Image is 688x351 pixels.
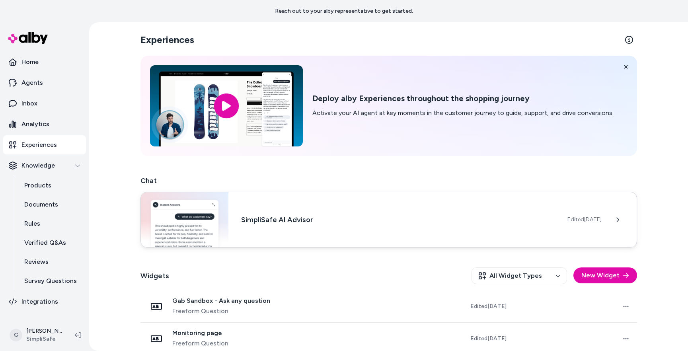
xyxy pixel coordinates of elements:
[140,193,637,248] a: Chat widgetSimpliSafe AI AdvisorEdited[DATE]
[172,339,228,348] span: Freeform Question
[241,214,554,225] h3: SimpliSafe AI Advisor
[3,115,86,134] a: Analytics
[5,322,68,348] button: G[PERSON_NAME]SimpliSafe
[21,161,55,170] p: Knowledge
[312,108,614,118] p: Activate your AI agent at key moments in the customer journey to guide, support, and drive conver...
[10,329,22,341] span: G
[16,233,86,252] a: Verified Q&As
[3,156,86,175] button: Knowledge
[16,214,86,233] a: Rules
[3,94,86,113] a: Inbox
[26,327,62,335] p: [PERSON_NAME]
[470,335,507,343] span: Edited [DATE]
[24,219,40,228] p: Rules
[470,302,507,310] span: Edited [DATE]
[26,335,62,343] span: SimpliSafe
[3,135,86,154] a: Experiences
[21,78,43,88] p: Agents
[573,267,637,283] button: New Widget
[24,257,49,267] p: Reviews
[3,73,86,92] a: Agents
[275,7,413,15] p: Reach out to your alby representative to get started.
[21,99,37,108] p: Inbox
[16,176,86,195] a: Products
[172,329,228,337] span: Monitoring page
[16,195,86,214] a: Documents
[21,140,57,150] p: Experiences
[172,306,270,316] span: Freeform Question
[3,53,86,72] a: Home
[24,276,77,286] p: Survey Questions
[21,57,39,67] p: Home
[24,200,58,209] p: Documents
[141,192,229,247] img: Chat widget
[24,181,51,190] p: Products
[472,267,567,284] button: All Widget Types
[16,252,86,271] a: Reviews
[24,238,66,248] p: Verified Q&As
[140,33,194,46] h2: Experiences
[172,297,270,305] span: Gab Sandbox - Ask any question
[140,175,637,186] h2: Chat
[567,216,602,224] span: Edited [DATE]
[21,119,49,129] p: Analytics
[140,270,169,281] h2: Widgets
[3,292,86,311] a: Integrations
[312,94,614,103] h2: Deploy alby Experiences throughout the shopping journey
[16,271,86,291] a: Survey Questions
[8,32,48,44] img: alby Logo
[21,297,58,306] p: Integrations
